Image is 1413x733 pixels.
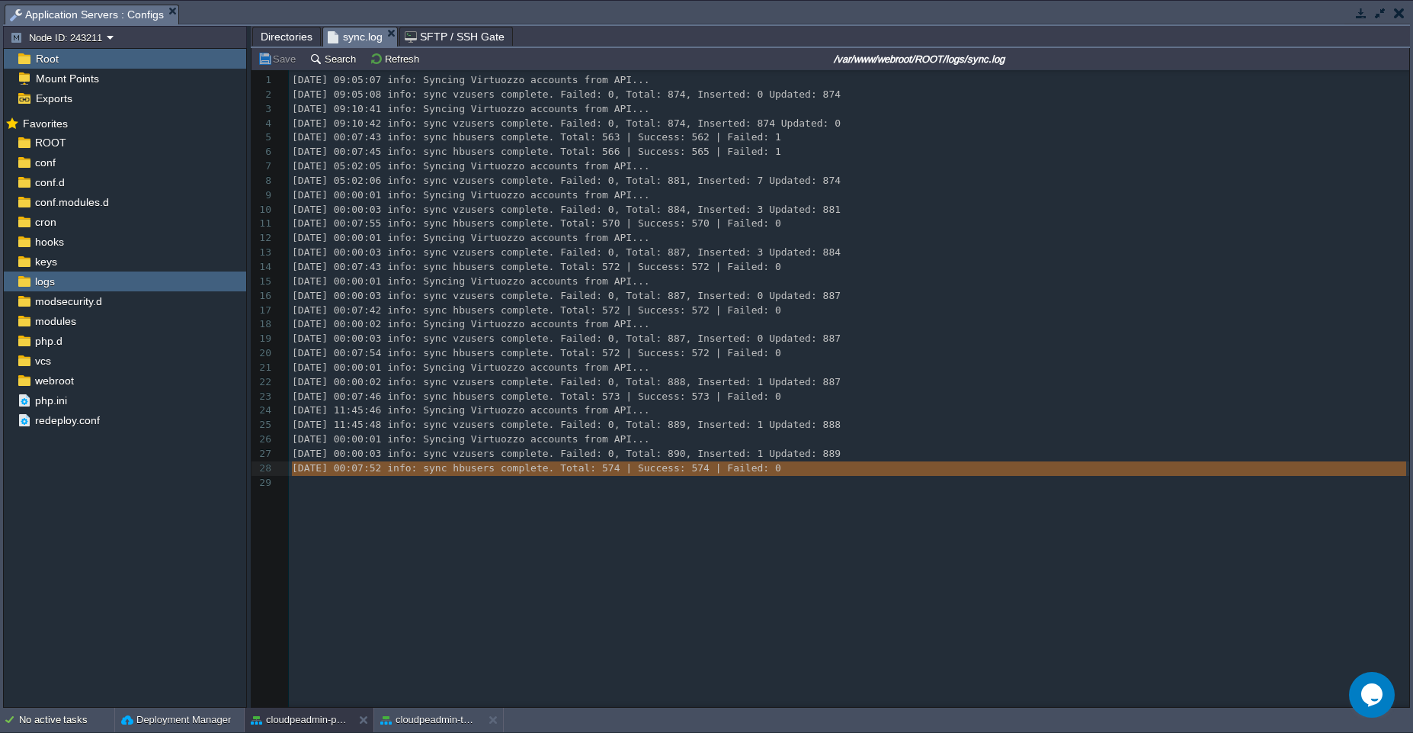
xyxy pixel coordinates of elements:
[252,361,275,375] div: 21
[252,188,275,203] div: 9
[252,246,275,260] div: 13
[252,332,275,346] div: 19
[252,174,275,188] div: 8
[32,374,76,387] a: webroot
[252,217,275,231] div: 11
[33,52,61,66] a: Root
[252,390,275,404] div: 23
[292,232,650,243] span: [DATE] 00:00:01 info: Syncing Virtuozzo accounts from API...
[292,376,841,387] span: [DATE] 00:00:02 info: sync vzusers complete. Failed: 0, Total: 888, Inserted: 1 Updated: 887
[32,235,66,249] a: hooks
[292,290,841,301] span: [DATE] 00:00:03 info: sync vzusers complete. Failed: 0, Total: 887, Inserted: 0 Updated: 887
[32,156,58,169] a: conf
[292,204,841,215] span: [DATE] 00:00:03 info: sync vzusers complete. Failed: 0, Total: 884, Inserted: 3 Updated: 881
[370,52,424,66] button: Refresh
[33,92,75,105] a: Exports
[32,175,67,189] span: conf.d
[10,5,164,24] span: Application Servers : Configs
[32,294,104,308] a: modsecurity.d
[258,52,300,66] button: Save
[252,203,275,217] div: 10
[32,314,78,328] span: modules
[292,333,841,344] span: [DATE] 00:00:03 info: sync vzusers complete. Failed: 0, Total: 887, Inserted: 0 Updated: 887
[252,346,275,361] div: 20
[292,217,781,229] span: [DATE] 00:07:55 info: sync hbusers complete. Total: 570 | Success: 570 | Failed: 0
[20,117,70,130] span: Favorites
[33,72,101,85] a: Mount Points
[32,255,59,268] a: keys
[32,215,59,229] a: cron
[405,27,505,46] span: SFTP / SSH Gate
[121,712,231,728] button: Deployment Manager
[292,347,781,358] span: [DATE] 00:07:54 info: sync hbusers complete. Total: 572 | Success: 572 | Failed: 0
[252,403,275,418] div: 24
[292,189,650,201] span: [DATE] 00:00:01 info: Syncing Virtuozzo accounts from API...
[292,433,650,445] span: [DATE] 00:00:01 info: Syncing Virtuozzo accounts from API...
[252,73,275,88] div: 1
[252,260,275,275] div: 14
[252,289,275,304] div: 16
[292,103,650,114] span: [DATE] 09:10:41 info: Syncing Virtuozzo accounts from API...
[292,462,781,474] span: [DATE] 00:07:52 info: sync hbusers complete. Total: 574 | Success: 574 | Failed: 0
[292,275,650,287] span: [DATE] 00:00:01 info: Syncing Virtuozzo accounts from API...
[309,52,360,66] button: Search
[32,195,111,209] a: conf.modules.d
[32,334,65,348] span: php.d
[252,117,275,131] div: 4
[252,432,275,447] div: 26
[292,160,650,172] span: [DATE] 05:02:05 info: Syncing Virtuozzo accounts from API...
[292,419,841,430] span: [DATE] 11:45:48 info: sync vzusers complete. Failed: 0, Total: 889, Inserted: 1 Updated: 888
[292,175,841,186] span: [DATE] 05:02:06 info: sync vzusers complete. Failed: 0, Total: 881, Inserted: 7 Updated: 874
[292,88,841,100] span: [DATE] 09:05:08 info: sync vzusers complete. Failed: 0, Total: 874, Inserted: 0 Updated: 874
[252,317,275,332] div: 18
[251,712,347,728] button: cloudpeadmin-production
[292,131,781,143] span: [DATE] 00:07:43 info: sync hbusers complete. Total: 563 | Success: 562 | Failed: 1
[292,391,781,402] span: [DATE] 00:07:46 info: sync hbusers complete. Total: 573 | Success: 573 | Failed: 0
[32,394,69,407] a: php.ini
[292,117,841,129] span: [DATE] 09:10:42 info: sync vzusers complete. Failed: 0, Total: 874, Inserted: 874 Updated: 0
[292,318,650,330] span: [DATE] 00:00:02 info: Syncing Virtuozzo accounts from API...
[252,231,275,246] div: 12
[252,102,275,117] div: 3
[252,88,275,102] div: 2
[322,27,398,46] li: /var/www/webroot/ROOT/logs/sync.log
[292,404,650,416] span: [DATE] 11:45:46 info: Syncing Virtuozzo accounts from API...
[32,136,69,149] a: ROOT
[32,275,57,288] a: logs
[252,418,275,432] div: 25
[261,27,312,46] span: Directories
[292,146,781,157] span: [DATE] 00:07:45 info: sync hbusers complete. Total: 566 | Success: 565 | Failed: 1
[10,31,107,44] button: Node ID: 243211
[292,304,781,316] span: [DATE] 00:07:42 info: sync hbusers complete. Total: 572 | Success: 572 | Failed: 0
[32,354,53,368] a: vcs
[328,27,383,47] span: sync.log
[1349,672,1398,718] iframe: chat widget
[292,261,781,272] span: [DATE] 00:07:43 info: sync hbusers complete. Total: 572 | Success: 572 | Failed: 0
[292,448,841,459] span: [DATE] 00:00:03 info: sync vzusers complete. Failed: 0, Total: 890, Inserted: 1 Updated: 889
[292,74,650,85] span: [DATE] 09:05:07 info: Syncing Virtuozzo accounts from API...
[252,447,275,461] div: 27
[252,375,275,390] div: 22
[252,476,275,490] div: 29
[252,159,275,174] div: 7
[19,708,114,732] div: No active tasks
[32,413,102,427] span: redeploy.conf
[252,145,275,159] div: 6
[292,246,841,258] span: [DATE] 00:00:03 info: sync vzusers complete. Failed: 0, Total: 887, Inserted: 3 Updated: 884
[252,130,275,145] div: 5
[292,362,650,373] span: [DATE] 00:00:01 info: Syncing Virtuozzo accounts from API...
